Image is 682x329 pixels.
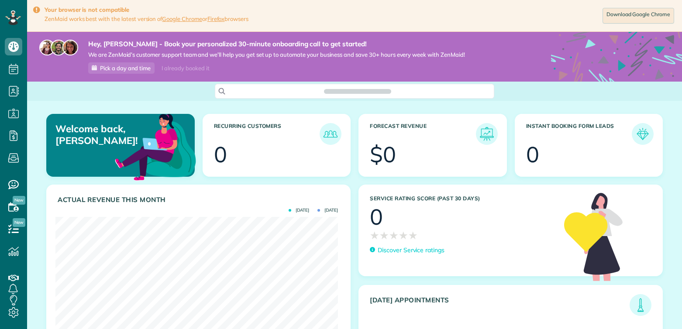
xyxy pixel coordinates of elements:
span: ★ [408,228,418,243]
span: We are ZenMaid’s customer support team and we’ll help you get set up to automate your business an... [88,51,465,58]
img: michelle-19f622bdf1676172e81f8f8fba1fb50e276960ebfe0243fe18214015130c80e4.jpg [62,40,78,55]
h3: Actual Revenue this month [58,196,341,204]
a: Firefox [207,15,225,22]
strong: Your browser is not compatible [45,6,248,14]
div: I already booked it [156,63,214,74]
h3: [DATE] Appointments [370,296,630,316]
img: jorge-587dff0eeaa6aab1f244e6dc62b8924c3b6ad411094392a53c71c6c4a576187d.jpg [51,40,66,55]
span: [DATE] [289,208,309,212]
div: 0 [370,206,383,228]
a: Discover Service ratings [370,246,444,255]
span: Pick a day and time [100,65,151,72]
span: Search ZenMaid… [333,87,382,96]
a: Google Chrome [162,15,202,22]
span: [DATE] [317,208,338,212]
span: ★ [389,228,399,243]
img: dashboard_welcome-42a62b7d889689a78055ac9021e634bf52bae3f8056760290aed330b23ab8690.png [113,104,198,188]
span: New [13,218,25,227]
span: ★ [399,228,408,243]
h3: Instant Booking Form Leads [526,123,632,145]
h3: Service Rating score (past 30 days) [370,195,555,202]
img: maria-72a9807cf96188c08ef61303f053569d2e2a8a1cde33d635c8a3ac13582a053d.jpg [39,40,55,55]
img: icon_form_leads-04211a6a04a5b2264e4ee56bc0799ec3eb69b7e499cbb523a139df1d13a81ae0.png [634,125,651,143]
strong: Hey, [PERSON_NAME] - Book your personalized 30-minute onboarding call to get started! [88,40,465,48]
span: New [13,196,25,205]
div: 0 [214,144,227,165]
span: ★ [379,228,389,243]
div: 0 [526,144,539,165]
a: Download Google Chrome [603,8,674,24]
img: icon_recurring_customers-cf858462ba22bcd05b5a5880d41d6543d210077de5bb9ebc9590e49fd87d84ed.png [322,125,339,143]
a: Pick a day and time [88,62,155,74]
p: Discover Service ratings [378,246,444,255]
h3: Forecast Revenue [370,123,476,145]
span: ★ [370,228,379,243]
img: icon_forecast_revenue-8c13a41c7ed35a8dcfafea3cbb826a0462acb37728057bba2d056411b612bbbe.png [478,125,496,143]
img: icon_todays_appointments-901f7ab196bb0bea1936b74009e4eb5ffbc2d2711fa7634e0d609ed5ef32b18b.png [632,296,649,314]
div: $0 [370,144,396,165]
span: ZenMaid works best with the latest version of or browsers [45,15,248,23]
h3: Recurring Customers [214,123,320,145]
p: Welcome back, [PERSON_NAME]! [55,123,146,146]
